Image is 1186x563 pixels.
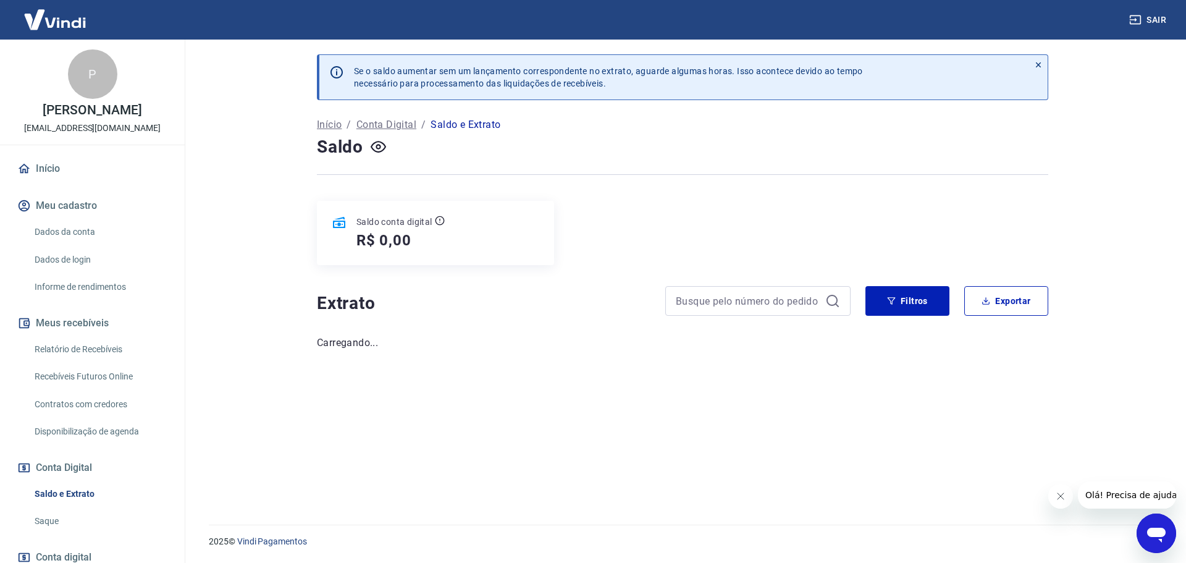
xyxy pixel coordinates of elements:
[317,291,650,316] h4: Extrato
[30,481,170,507] a: Saldo e Extrato
[30,364,170,389] a: Recebíveis Futuros Online
[30,274,170,300] a: Informe de rendimentos
[347,117,351,132] p: /
[317,336,1048,350] p: Carregando...
[30,392,170,417] a: Contratos com credores
[15,155,170,182] a: Início
[30,419,170,444] a: Disponibilização de agenda
[43,104,141,117] p: [PERSON_NAME]
[431,117,500,132] p: Saldo e Extrato
[1078,481,1176,509] iframe: Mensagem da empresa
[865,286,949,316] button: Filtros
[24,122,161,135] p: [EMAIL_ADDRESS][DOMAIN_NAME]
[1127,9,1171,32] button: Sair
[30,337,170,362] a: Relatório de Recebíveis
[68,49,117,99] div: P
[964,286,1048,316] button: Exportar
[317,135,363,159] h4: Saldo
[1048,484,1073,509] iframe: Fechar mensagem
[356,117,416,132] a: Conta Digital
[15,192,170,219] button: Meu cadastro
[421,117,426,132] p: /
[30,247,170,273] a: Dados de login
[676,292,820,310] input: Busque pelo número do pedido
[30,509,170,534] a: Saque
[15,1,95,38] img: Vindi
[317,117,342,132] a: Início
[354,65,863,90] p: Se o saldo aumentar sem um lançamento correspondente no extrato, aguarde algumas horas. Isso acon...
[1137,514,1176,553] iframe: Botão para abrir a janela de mensagens
[30,219,170,245] a: Dados da conta
[15,310,170,337] button: Meus recebíveis
[237,536,307,546] a: Vindi Pagamentos
[356,231,411,250] h5: R$ 0,00
[7,9,104,19] span: Olá! Precisa de ajuda?
[356,216,432,228] p: Saldo conta digital
[15,454,170,481] button: Conta Digital
[209,535,1156,548] p: 2025 ©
